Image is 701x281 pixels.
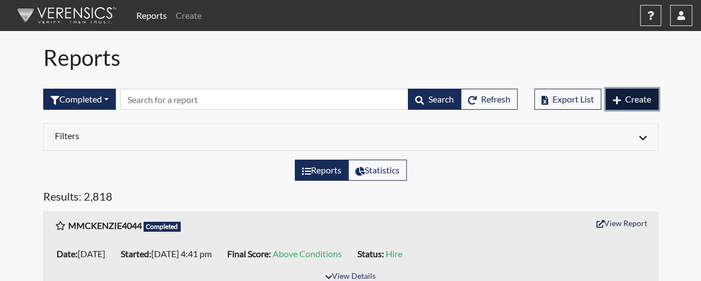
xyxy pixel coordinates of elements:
[606,89,658,110] button: Create
[57,248,78,259] b: Date:
[348,160,407,181] label: View statistics about completed interviews
[55,130,342,141] h6: Filters
[273,248,342,259] span: Above Conditions
[386,248,402,259] span: Hire
[132,4,171,27] a: Reports
[171,4,206,27] a: Create
[43,89,116,110] button: Completed
[552,94,594,104] span: Export List
[144,222,181,232] span: Completed
[428,94,454,104] span: Search
[625,94,651,104] span: Create
[52,245,116,263] li: [DATE]
[43,89,116,110] div: Filter by interview status
[481,94,510,104] span: Refresh
[121,248,151,259] b: Started:
[68,220,142,231] b: MMCKENZIE4044
[43,44,658,71] h1: Reports
[47,130,655,144] div: Click to expand/collapse filters
[534,89,601,110] button: Export List
[295,160,349,181] label: View the list of reports
[357,248,384,259] b: Status:
[116,245,223,263] li: [DATE] 4:41 pm
[227,248,271,259] b: Final Score:
[43,190,658,207] h5: Results: 2,818
[591,214,652,232] button: View Report
[460,89,518,110] button: Refresh
[408,89,461,110] button: Search
[120,89,408,110] input: Search by Registration ID, Interview Number, or Investigation Name.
